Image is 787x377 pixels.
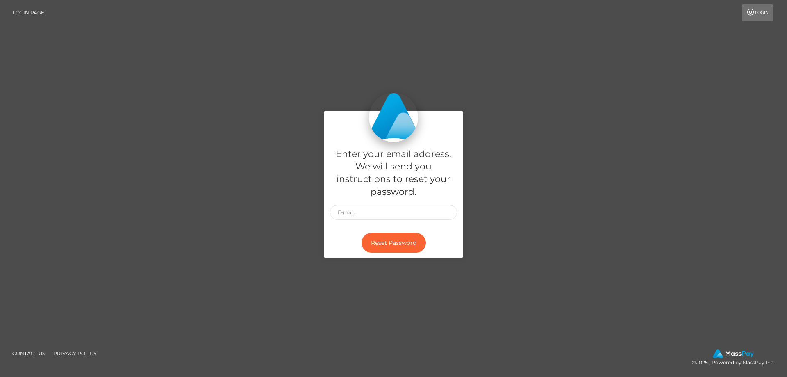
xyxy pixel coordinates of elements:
input: E-mail... [330,205,457,220]
div: © 2025 , Powered by MassPay Inc. [692,349,781,367]
img: MassPay Login [369,93,418,142]
h5: Enter your email address. We will send you instructions to reset your password. [330,148,457,199]
a: Contact Us [9,347,48,360]
a: Privacy Policy [50,347,100,360]
a: Login Page [13,4,44,21]
button: Reset Password [362,233,426,253]
img: MassPay [713,349,754,358]
a: Login [742,4,773,21]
